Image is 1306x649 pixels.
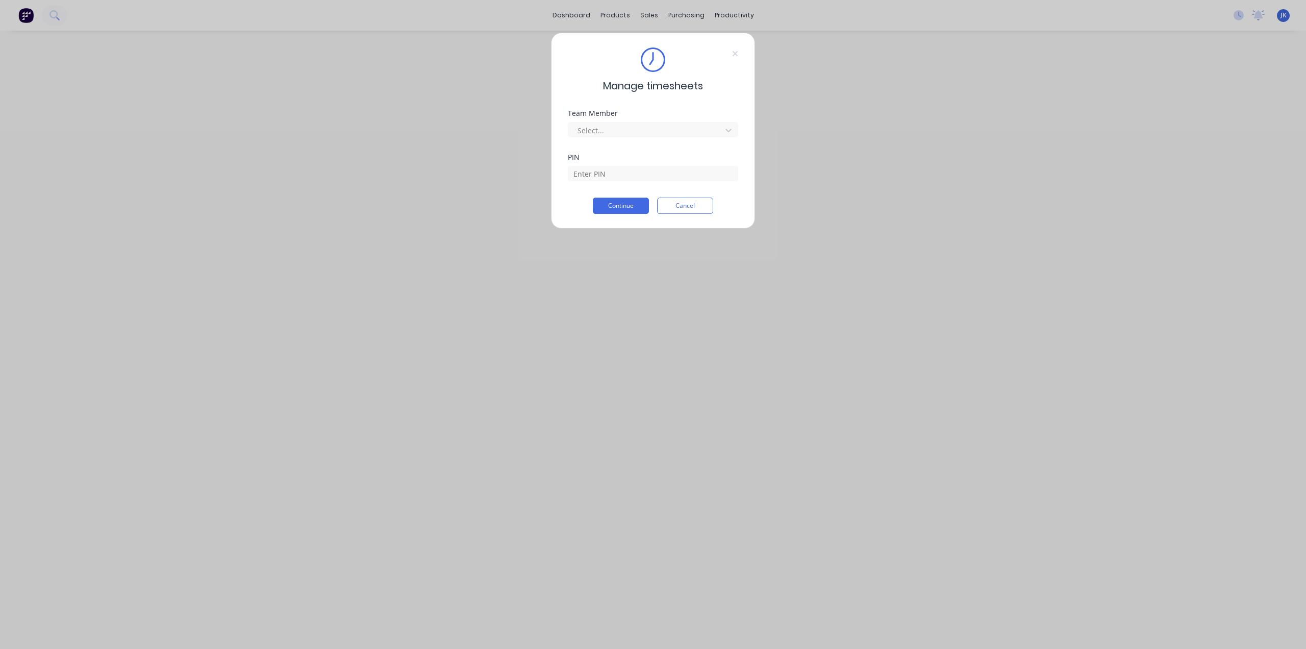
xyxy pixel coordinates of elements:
[568,154,738,161] div: PIN
[657,198,713,214] button: Cancel
[593,198,649,214] button: Continue
[568,166,738,181] input: Enter PIN
[603,78,703,93] span: Manage timesheets
[568,110,738,117] div: Team Member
